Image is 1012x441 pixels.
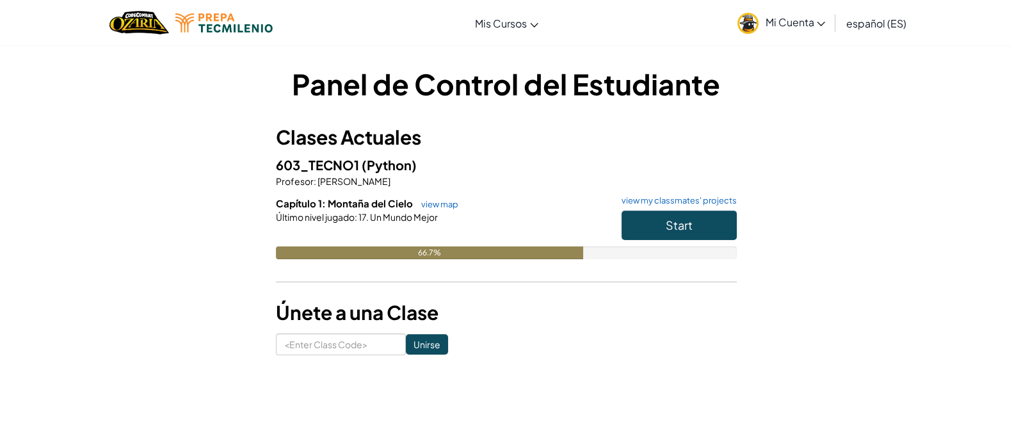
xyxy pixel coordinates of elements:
[276,175,314,187] span: Profesor
[109,10,169,36] img: Home
[276,64,737,104] h1: Panel de Control del Estudiante
[357,211,369,223] span: 17.
[369,211,438,223] span: Un Mundo Mejor
[276,298,737,327] h3: Únete a una Clase
[731,3,831,43] a: Mi Cuenta
[622,211,737,240] button: Start
[839,6,912,40] a: español (ES)
[316,175,390,187] span: [PERSON_NAME]
[415,199,458,209] a: view map
[666,218,693,232] span: Start
[276,157,362,173] span: 603_TECNO1
[846,17,906,30] span: español (ES)
[765,15,825,29] span: Mi Cuenta
[737,13,759,34] img: avatar
[276,211,355,223] span: Último nivel jugado
[475,17,527,30] span: Mis Cursos
[355,211,357,223] span: :
[175,13,273,33] img: Tecmilenio logo
[276,197,415,209] span: Capítulo 1: Montaña del Cielo
[276,246,583,259] div: 66.7%
[276,123,737,152] h3: Clases Actuales
[615,196,737,205] a: view my classmates' projects
[276,333,406,355] input: <Enter Class Code>
[406,334,448,355] input: Unirse
[362,157,417,173] span: (Python)
[314,175,316,187] span: :
[469,6,545,40] a: Mis Cursos
[109,10,169,36] a: Ozaria by CodeCombat logo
